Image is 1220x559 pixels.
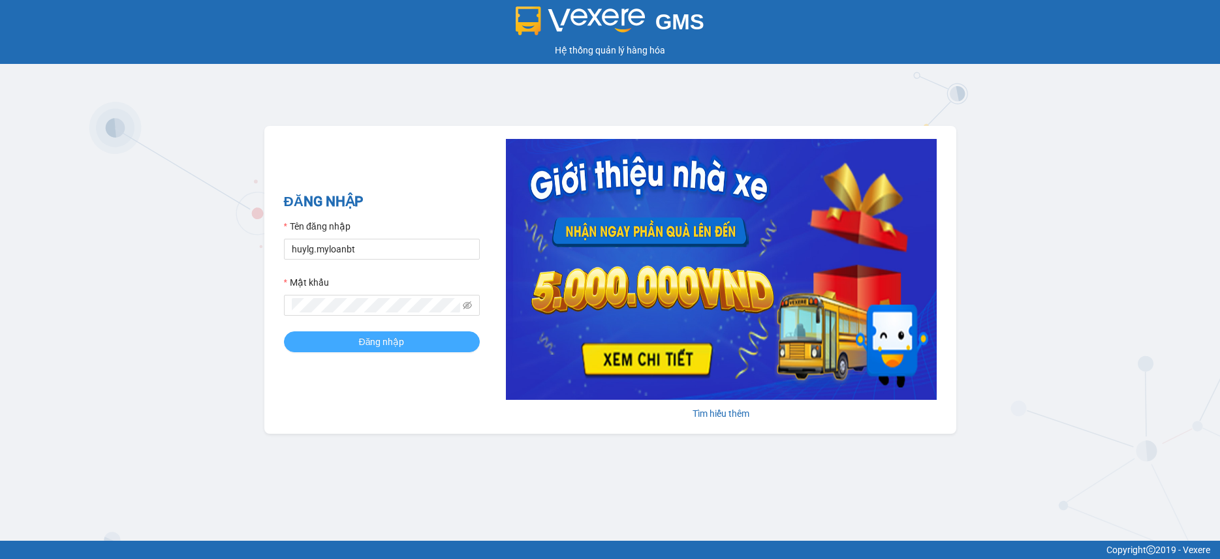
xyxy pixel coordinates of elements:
[284,191,480,213] h2: ĐĂNG NHẬP
[655,10,704,34] span: GMS
[359,335,405,349] span: Đăng nhập
[292,298,460,312] input: Mật khẩu
[1146,545,1155,554] span: copyright
[10,543,1210,557] div: Copyright 2019 - Vexere
[284,331,480,352] button: Đăng nhập
[284,275,329,290] label: Mật khẩu
[3,43,1217,57] div: Hệ thống quản lý hàng hóa
[506,139,937,400] img: banner-0
[516,20,704,30] a: GMS
[516,7,645,35] img: logo 2
[463,301,472,310] span: eye-invisible
[506,406,937,421] div: Tìm hiểu thêm
[284,219,351,234] label: Tên đăng nhập
[284,239,480,260] input: Tên đăng nhập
